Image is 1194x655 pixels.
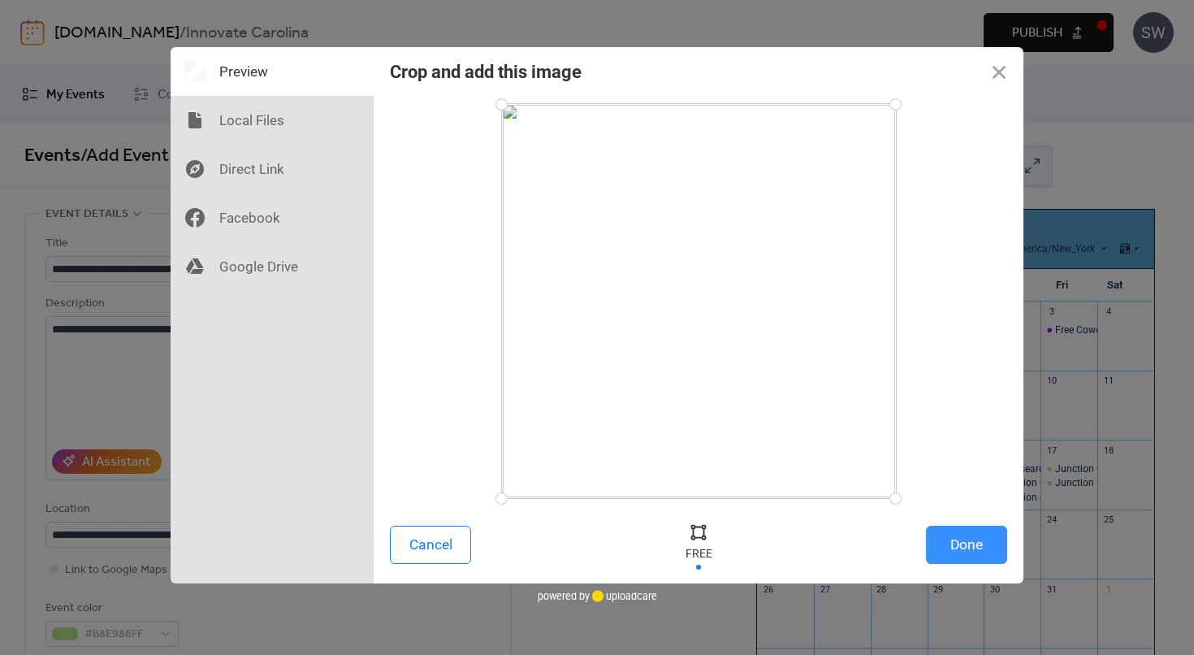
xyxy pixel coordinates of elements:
button: Done [926,526,1007,564]
div: Preview [171,47,374,96]
div: Direct Link [171,145,374,193]
div: Local Files [171,96,374,145]
div: Crop and add this image [390,62,582,82]
button: Close [975,47,1023,96]
a: uploadcare [590,590,657,602]
div: Facebook [171,193,374,242]
button: Cancel [390,526,471,564]
div: Google Drive [171,242,374,291]
div: powered by [538,583,657,608]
